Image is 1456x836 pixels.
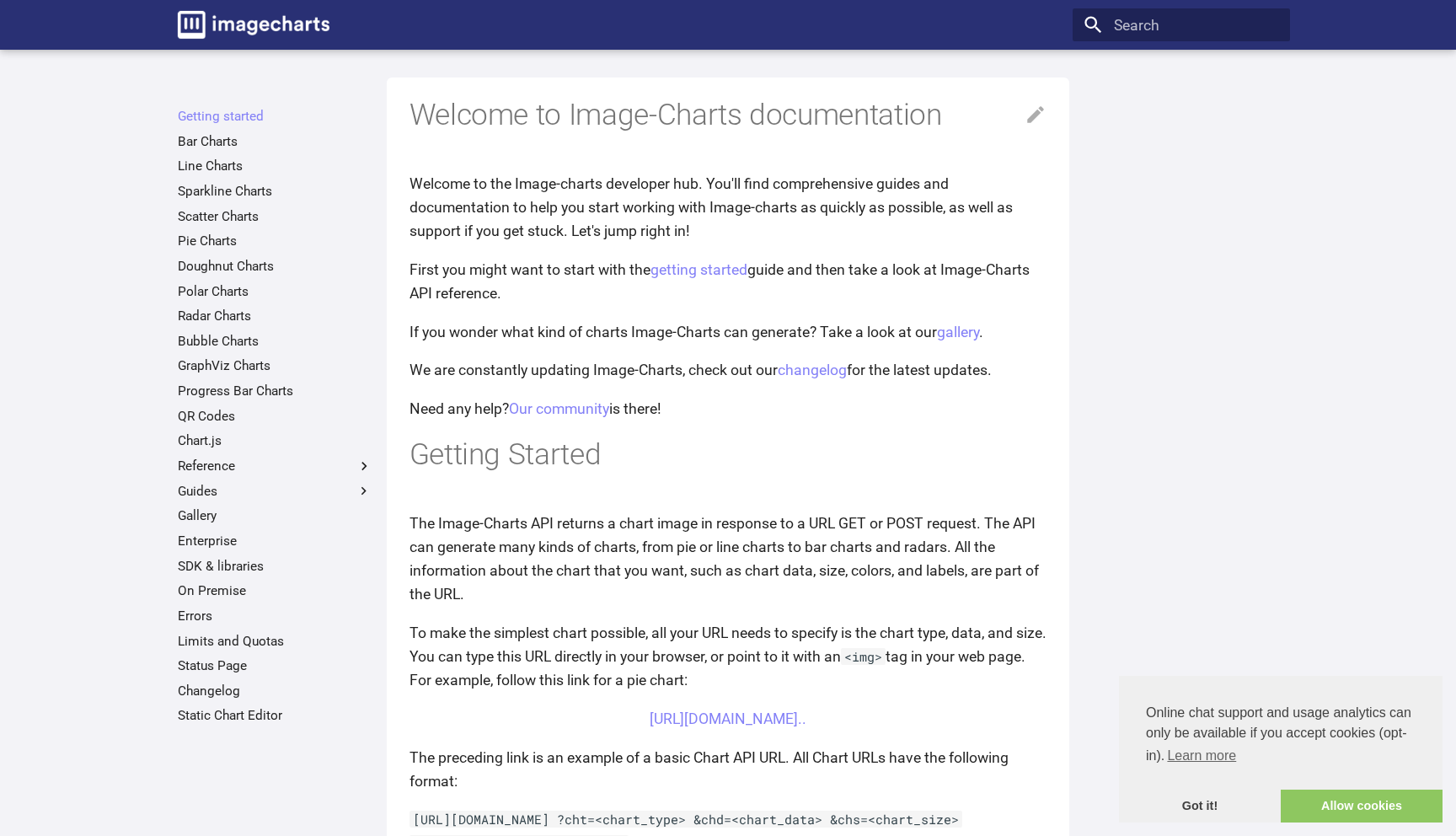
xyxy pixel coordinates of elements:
[178,683,372,699] a: Changelog
[650,261,747,278] a: getting started
[1119,790,1281,823] a: dismiss cookie message
[409,96,1047,135] h1: Welcome to Image-Charts documentation
[409,258,1047,305] p: First you might want to start with the guide and then take a look at Image-Charts API reference.
[1119,676,1443,823] div: cookieconsent
[509,400,609,417] a: Our community
[409,320,1047,344] p: If you wonder what kind of charts Image-Charts can generate? Take a look at our .
[178,357,372,374] a: GraphViz Charts
[178,108,372,125] a: Getting started
[178,582,372,599] a: On Premise
[178,533,372,549] a: Enterprise
[937,324,979,340] a: gallery
[178,308,372,324] a: Radar Charts
[178,158,372,174] a: Line Charts
[409,397,1047,421] p: Need any help? is there!
[178,383,372,399] a: Progress Bar Charts
[178,258,372,275] a: Doughnut Charts
[178,11,329,39] img: logo
[178,558,372,575] a: SDK & libraries
[178,707,372,724] a: Static Chart Editor
[778,362,847,378] a: changelog
[409,358,1047,382] p: We are constantly updating Image-Charts, check out our for the latest updates.
[178,283,372,300] a: Polar Charts
[170,3,337,46] a: Image-Charts documentation
[409,172,1047,243] p: Welcome to the Image-charts developer hub. You'll find comprehensive guides and documentation to ...
[178,208,372,225] a: Scatter Charts
[409,746,1047,793] p: The preceding link is an example of a basic Chart API URL. All Chart URLs have the following format:
[178,133,372,150] a: Bar Charts
[1146,703,1416,769] span: Online chat support and usage analytics can only be available if you accept cookies (opt-in).
[178,657,372,674] a: Status Page
[409,621,1047,692] p: To make the simplest chart possible, all your URL needs to specify is the chart type, data, and s...
[178,633,372,650] a: Limits and Quotas
[1164,743,1239,769] a: learn more about cookies
[178,408,372,425] a: QR Codes
[178,233,372,249] a: Pie Charts
[650,710,806,727] a: [URL][DOMAIN_NAME]..
[178,333,372,350] a: Bubble Charts
[841,648,886,665] code: <img>
[178,608,372,624] a: Errors
[409,512,1047,607] p: The Image-Charts API returns a chart image in response to a URL GET or POST request. The API can ...
[178,183,372,200] a: Sparkline Charts
[409,436,1047,474] h1: Getting Started
[178,432,372,449] a: Chart.js
[1073,8,1289,42] input: Search
[178,458,372,474] label: Reference
[1281,790,1443,823] a: allow cookies
[178,507,372,524] a: Gallery
[178,483,372,500] label: Guides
